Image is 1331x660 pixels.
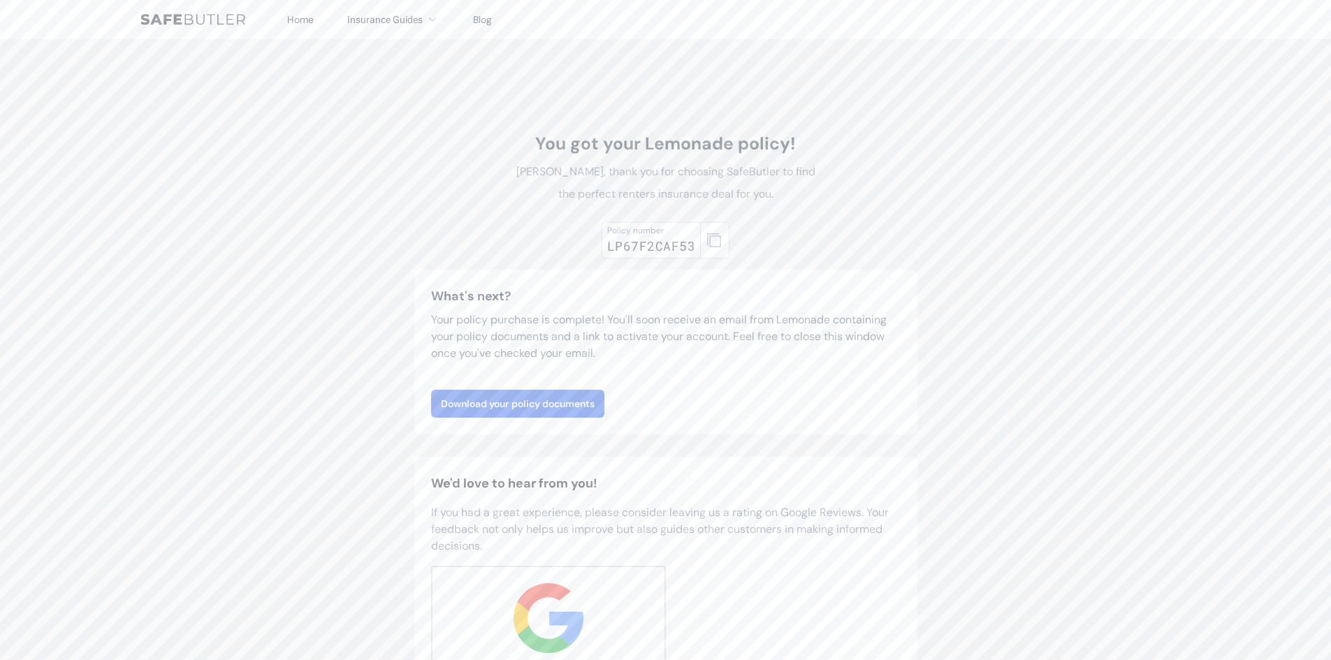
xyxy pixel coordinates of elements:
[607,236,695,256] div: LP67F2CAF53
[431,474,901,493] h2: We'd love to hear from you!
[514,583,583,653] img: google.svg
[607,225,695,236] div: Policy number
[140,14,245,25] img: SafeButler Text Logo
[287,13,314,26] a: Home
[431,311,901,362] p: Your policy purchase is complete! You'll soon receive an email from Lemonade containing your poli...
[347,11,439,28] button: Insurance Guides
[431,504,901,555] p: If you had a great experience, please consider leaving us a rating on Google Reviews. Your feedba...
[509,133,822,155] h1: You got your Lemonade policy!
[431,286,901,306] h3: What's next?
[473,13,492,26] a: Blog
[431,390,604,418] a: Download your policy documents
[509,161,822,205] p: [PERSON_NAME], thank you for choosing SafeButler to find the perfect renters insurance deal for you.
